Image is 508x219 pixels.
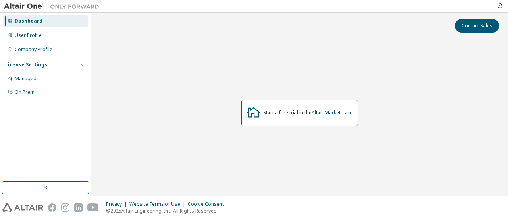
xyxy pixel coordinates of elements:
div: Website Terms of Use [129,201,188,207]
button: Contact Sales [455,19,499,33]
div: Privacy [106,201,129,207]
img: altair_logo.svg [2,203,43,212]
div: On Prem [15,89,35,95]
img: instagram.svg [61,203,69,212]
div: Company Profile [15,47,52,53]
p: © 2025 Altair Engineering, Inc. All Rights Reserved. [106,207,229,214]
div: License Settings [5,62,47,68]
div: Cookie Consent [188,201,229,207]
div: Managed [15,76,37,82]
img: youtube.svg [87,203,99,212]
img: linkedin.svg [74,203,83,212]
a: Altair Marketplace [312,109,353,116]
div: Dashboard [15,18,42,24]
img: facebook.svg [48,203,56,212]
div: User Profile [15,32,42,39]
img: Altair One [4,2,103,10]
div: Start a free trial in the [263,110,353,116]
